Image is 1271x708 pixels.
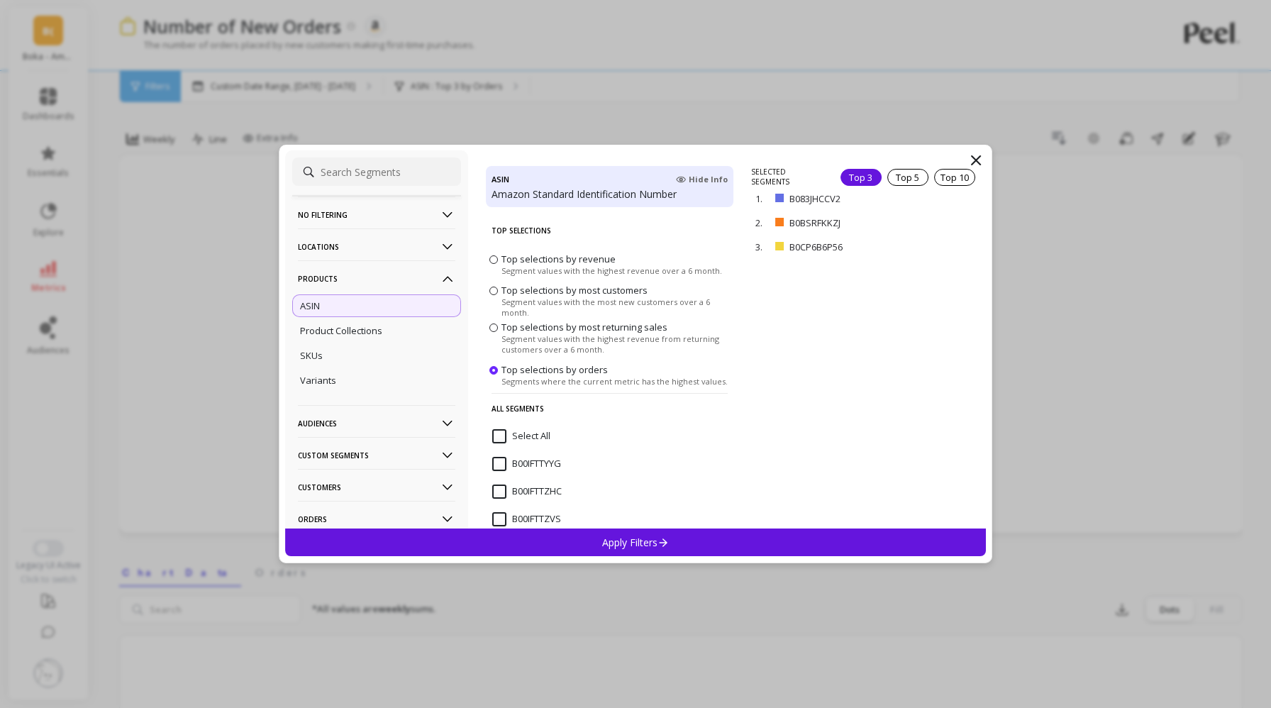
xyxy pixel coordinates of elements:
p: B083JHCCV2 [789,192,909,205]
p: SKUs [300,349,323,362]
p: Customers [298,469,455,505]
p: Custom Segments [298,437,455,473]
p: Amazon Standard Identification Number [492,187,728,201]
p: 3. [755,240,770,253]
span: B00IFTTZHC [492,485,562,499]
p: B0CP6B6P56 [789,240,909,253]
p: Top Selections [492,216,728,245]
p: Orders [298,501,455,537]
span: Top selections by most customers [501,284,648,297]
span: Segment values with the most new customers over a 6 month. [501,297,730,318]
p: Variants [300,374,336,387]
span: Segment values with the highest revenue from returning customers over a 6 month. [501,333,730,355]
p: ASIN [300,299,320,312]
div: Top 10 [934,169,975,186]
p: Locations [298,228,455,265]
p: SELECTED SEGMENTS [751,167,823,187]
span: Top selections by most returning sales [501,321,667,333]
p: Apply Filters [602,536,670,549]
span: Segment values with the highest revenue over a 6 month. [501,265,722,276]
p: Audiences [298,405,455,441]
h4: ASIN [492,172,509,187]
p: No filtering [298,197,455,233]
div: Top 3 [840,169,882,186]
span: Top selections by orders [501,363,608,376]
span: Hide Info [676,174,728,185]
div: Top 5 [887,169,928,186]
p: 1. [755,192,770,205]
p: B0BSRFKKZJ [789,216,909,229]
p: Product Collections [300,324,382,337]
p: 2. [755,216,770,229]
span: Segments where the current metric has the highest values. [501,376,728,387]
span: B00IFTTYYG [492,457,561,471]
span: B00IFTTZVS [492,512,561,526]
p: All Segments [492,393,728,424]
span: Top selections by revenue [501,253,616,265]
p: Products [298,260,455,297]
input: Search Segments [292,157,461,186]
span: Select All [492,429,550,443]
